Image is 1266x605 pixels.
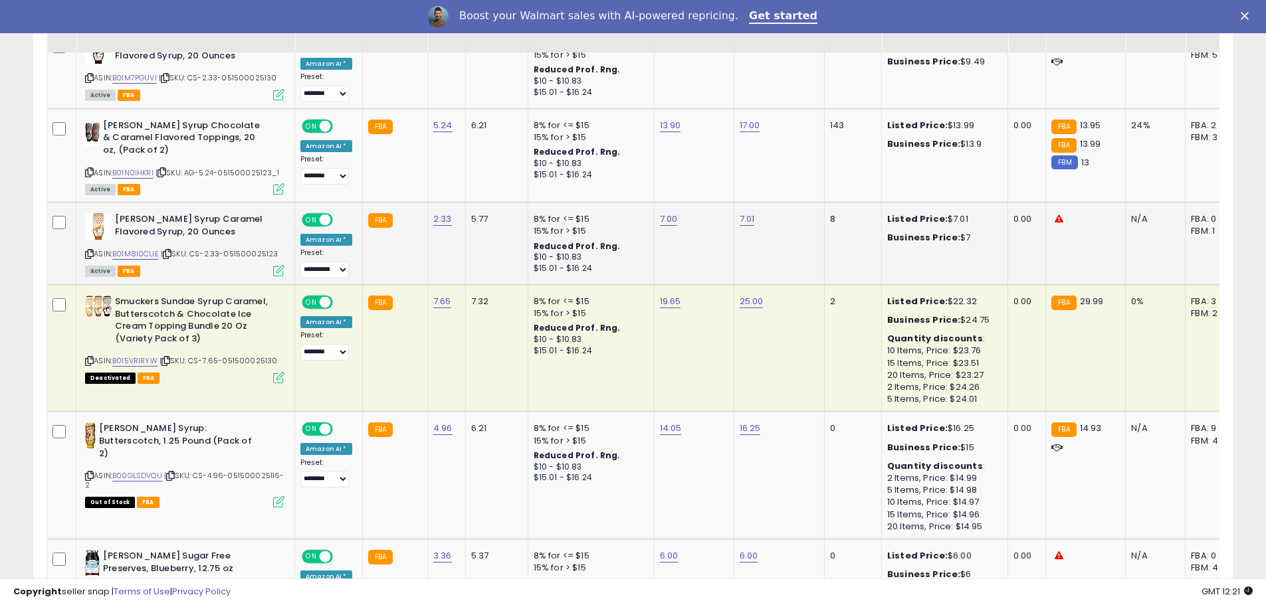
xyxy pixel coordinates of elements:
div: Amazon AI * [300,234,352,246]
div: 5 Items, Price: $14.98 [887,484,998,496]
div: FBA: 3 [1191,296,1235,307]
b: Listed Price: [887,119,948,131]
a: B015VRIRYW [112,355,158,367]
span: FBA [118,266,140,277]
span: OFF [331,215,352,226]
span: OFF [331,424,352,435]
b: Listed Price: [887,549,948,562]
span: FBA [138,373,160,384]
div: ASIN: [85,296,284,382]
div: 2 [830,296,871,307]
small: FBA [1051,296,1076,310]
div: $22.32 [887,296,998,307]
span: All listings that are unavailable for purchase on Amazon for any reason other than out-of-stock [85,373,136,384]
div: $10 - $10.83 [534,158,644,169]
div: FBM: 5 [1191,49,1235,61]
a: 3.36 [433,549,452,562]
span: OFF [331,120,352,131]
div: seller snap | | [13,586,231,598]
div: $15.01 - $16.24 [534,87,644,98]
div: Amazon AI * [300,140,352,152]
div: 6.21 [471,422,518,434]
div: Preset: [300,458,352,488]
span: FBA [118,184,140,195]
div: 8% for <= $15 [534,296,644,307]
div: Preset: [300,331,352,361]
div: $9.49 [887,56,998,68]
div: $6.00 [887,550,998,562]
a: Privacy Policy [172,585,231,598]
div: $15 [887,442,998,454]
a: 7.65 [433,295,451,308]
div: 15% for > $15 [534,562,644,574]
div: ASIN: [85,120,284,193]
small: FBA [368,422,393,437]
div: $15.01 - $16.24 [534,263,644,274]
span: ON [303,120,320,131]
div: FBM: 2 [1191,307,1235,319]
b: Reduced Prof. Rng. [534,450,621,461]
div: 15% for > $15 [534,131,644,143]
div: 2 Items, Price: $24.26 [887,381,998,393]
div: $10 - $10.83 [534,76,644,87]
b: [PERSON_NAME] Syrup Chocolate & Caramel Flavored Toppings, 20 oz, (Pack of 2) [103,120,264,160]
div: $15.01 - $16.24 [534,169,644,181]
img: 4108Ck5LMSL._SL40_.jpg [85,213,112,240]
img: 41FUw4+qVDL._SL40_.jpg [85,120,100,146]
small: FBA [1051,422,1076,437]
div: $7.01 [887,213,998,225]
span: 13 [1081,156,1089,169]
span: FBA [137,497,159,508]
a: 14.05 [660,422,682,435]
span: All listings currently available for purchase on Amazon [85,184,116,195]
a: 6.00 [740,549,758,562]
b: Business Price: [887,313,960,326]
div: $10 - $10.83 [534,462,644,473]
small: FBM [1051,155,1077,169]
span: All listings currently available for purchase on Amazon [85,90,116,101]
a: 7.01 [740,213,755,226]
div: 6.21 [471,120,518,131]
b: [PERSON_NAME] Syrup Caramel Flavored Syrup, 20 Ounces [115,213,276,241]
span: | SKU: CS-4.96-051500025116-2 [85,470,284,490]
div: 0% [1131,296,1175,307]
div: : [887,333,998,345]
div: 10 Items, Price: $14.97 [887,496,998,508]
strong: Copyright [13,585,62,598]
div: Boost your Walmart sales with AI-powered repricing. [459,9,738,23]
a: B01M8I0CUE [112,248,159,260]
b: Listed Price: [887,213,948,225]
div: 15% for > $15 [534,49,644,61]
span: | SKU: CS-2.33-051500025123 [161,248,278,259]
div: $7 [887,232,998,244]
div: 0.00 [1013,120,1035,131]
div: N/A [1131,213,1175,225]
div: $10 - $10.83 [534,334,644,345]
b: Reduced Prof. Rng. [534,322,621,333]
b: Listed Price: [887,295,948,307]
span: FBA [118,90,140,101]
div: 5.37 [471,550,518,562]
div: 15 Items, Price: $14.96 [887,509,998,521]
a: 16.25 [740,422,761,435]
span: 13.99 [1080,137,1101,150]
small: FBA [368,213,393,228]
a: 5.24 [433,119,453,132]
div: Amazon AI * [300,316,352,328]
div: $15.01 - $16.24 [534,345,644,357]
div: FBM: 4 [1191,562,1235,574]
div: $24.75 [887,314,998,326]
small: FBA [1051,120,1076,134]
b: Listed Price: [887,422,948,434]
img: 41npGg2ZE+L._SL40_.jpg [85,422,96,449]
b: Business Price: [887,231,960,244]
b: Business Price: [887,441,960,454]
b: Reduced Prof. Rng. [534,240,621,252]
span: All listings that are currently out of stock and unavailable for purchase on Amazon [85,497,135,508]
span: ON [303,551,320,562]
div: FBM: 3 [1191,131,1235,143]
div: 0 [830,422,871,434]
div: Preset: [300,248,352,278]
div: 20 Items, Price: $14.95 [887,521,998,533]
small: FBA [368,550,393,564]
